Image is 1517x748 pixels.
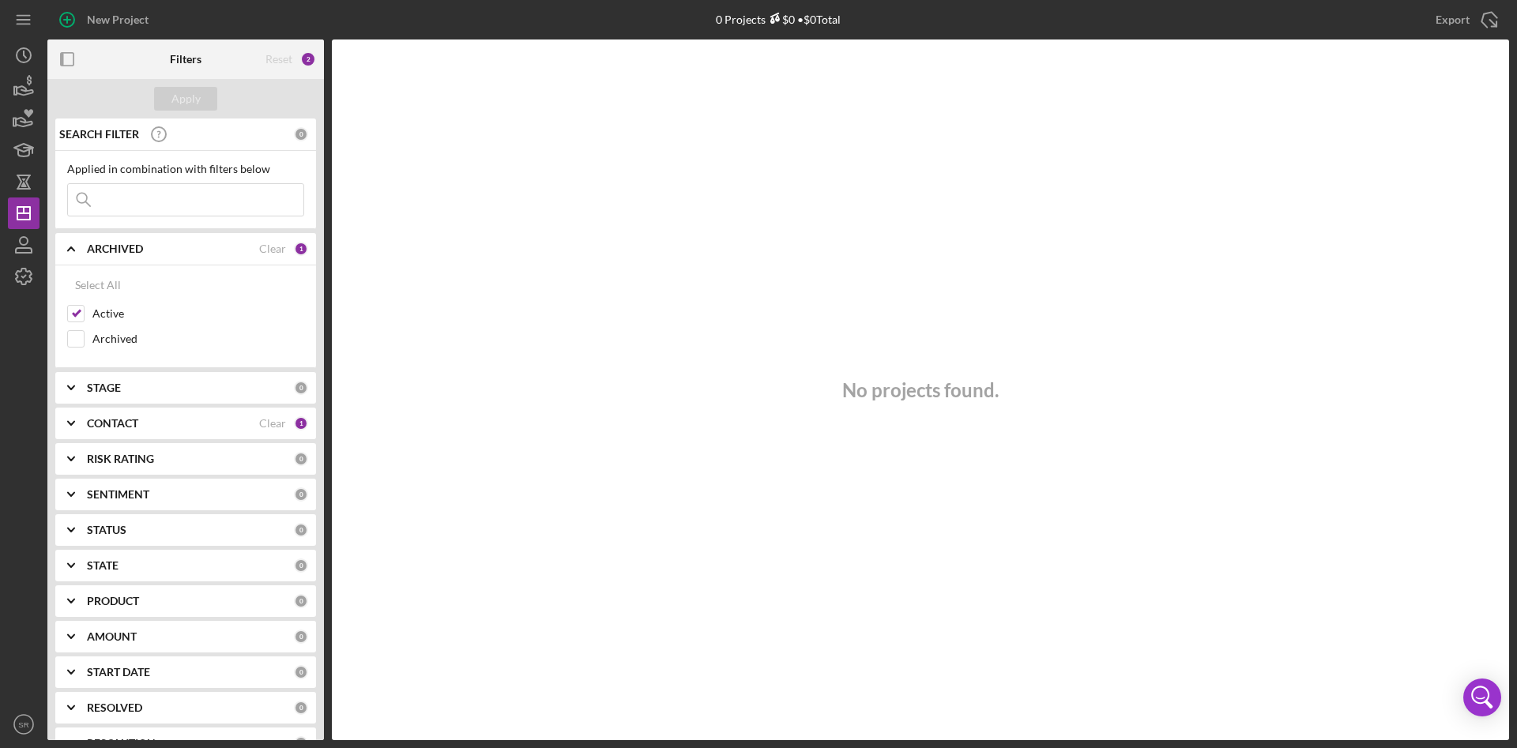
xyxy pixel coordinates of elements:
b: AMOUNT [87,630,137,643]
b: STAGE [87,382,121,394]
div: 0 [294,452,308,466]
div: 0 [294,594,308,608]
button: New Project [47,4,164,36]
div: Open Intercom Messenger [1463,678,1501,716]
div: 2 [300,51,316,67]
div: 0 [294,630,308,644]
div: 0 [294,558,308,573]
b: SEARCH FILTER [59,128,139,141]
div: Applied in combination with filters below [67,163,304,175]
b: CONTACT [87,417,138,430]
div: 0 [294,381,308,395]
button: Select All [67,269,129,301]
div: Export [1436,4,1470,36]
div: 0 [294,523,308,537]
div: 1 [294,242,308,256]
div: 1 [294,416,308,430]
b: SENTIMENT [87,488,149,501]
div: Clear [259,242,286,255]
label: Archived [92,331,304,347]
div: $0 [766,13,795,26]
div: 0 [294,127,308,141]
b: STATUS [87,524,126,536]
b: RISK RATING [87,453,154,465]
text: SR [18,720,28,729]
b: START DATE [87,666,150,678]
div: Clear [259,417,286,430]
div: 0 [294,701,308,715]
div: Select All [75,269,121,301]
div: 0 Projects • $0 Total [716,13,841,26]
b: Filters [170,53,201,66]
label: Active [92,306,304,321]
button: SR [8,709,40,740]
b: STATE [87,559,119,572]
div: 0 [294,665,308,679]
button: Apply [154,87,217,111]
div: 0 [294,487,308,502]
div: Apply [171,87,201,111]
b: RESOLVED [87,701,142,714]
b: ARCHIVED [87,242,143,255]
b: PRODUCT [87,595,139,607]
div: New Project [87,4,149,36]
div: Reset [265,53,292,66]
h3: No projects found. [842,379,999,401]
button: Export [1420,4,1509,36]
